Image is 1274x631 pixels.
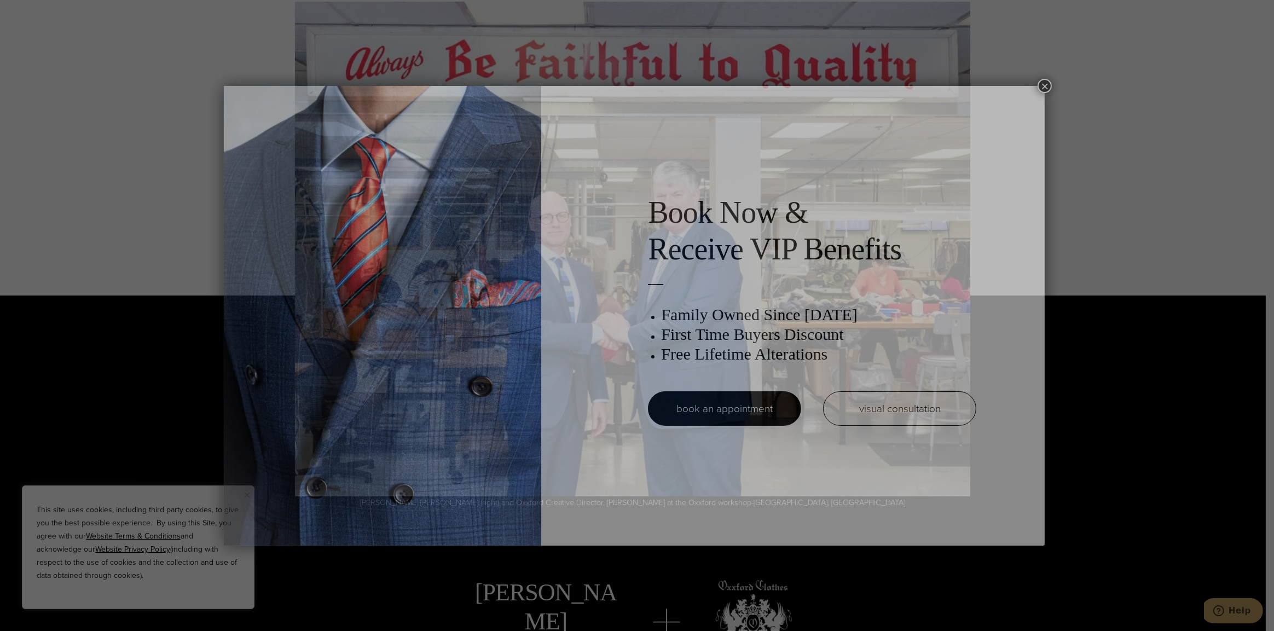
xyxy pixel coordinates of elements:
[648,391,801,426] a: book an appointment
[648,194,976,268] h2: Book Now & Receive VIP Benefits
[25,8,47,18] span: Help
[1038,79,1052,93] button: Close
[823,391,976,426] a: visual consultation
[661,305,976,325] h3: Family Owned Since [DATE]
[661,325,976,344] h3: First Time Buyers Discount
[661,344,976,364] h3: Free Lifetime Alterations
